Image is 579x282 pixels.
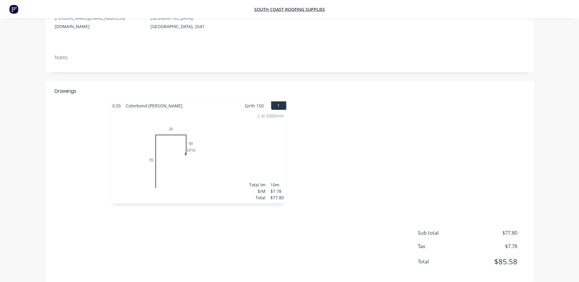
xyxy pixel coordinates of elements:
[249,188,266,194] div: $/M
[270,182,284,188] div: 10m
[270,188,284,194] div: $7.78
[249,194,266,201] div: Total
[254,6,325,12] a: South Coast Roofing Supplies
[110,110,286,203] div: 07020CF10502 at 5000mmTotal lm$/MTotal10m$7.78$77.80
[245,101,264,110] span: Girth 150
[123,101,185,110] span: Colorbond [PERSON_NAME]
[55,88,76,95] div: Drawings
[257,113,284,119] div: 2 at 5000mm
[418,258,472,265] span: Total
[271,101,286,110] button: 1
[418,243,472,250] span: Tax
[270,194,284,201] div: $77.80
[55,55,525,60] div: Notes
[418,229,472,237] span: Sub total
[472,243,517,250] span: $7.78
[9,5,18,14] img: Factory
[249,182,266,188] div: Total lm
[110,101,123,110] span: 0.55
[472,256,517,267] span: $85.58
[55,14,141,31] div: [PERSON_NAME][EMAIL_ADDRESS][DOMAIN_NAME]
[472,229,517,237] span: $77.80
